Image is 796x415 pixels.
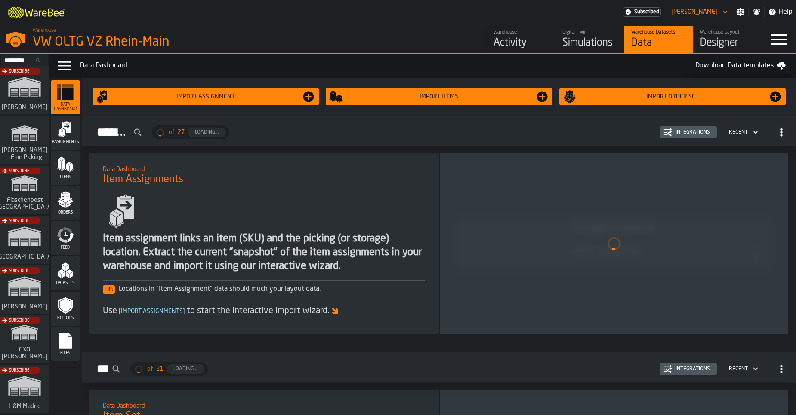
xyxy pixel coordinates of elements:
[0,315,49,365] a: link-to-/wh/i/baca6aa3-d1fc-43c0-a604-2a1c9d5db74d/simulations
[96,160,432,191] div: title-Item Assignments
[33,34,265,50] div: VW OLTG VZ Rhein-Main
[188,128,226,137] button: button-Loading...
[170,366,201,372] div: Loading...
[671,9,717,15] div: DropdownMenuValue-Sebastian Petruch Petruch
[668,7,729,17] div: DropdownMenuValue-Sebastian Petruch Petruch
[51,245,80,250] span: Feed
[117,308,187,314] span: Import Assignments
[733,8,748,16] label: button-toggle-Settings
[494,36,548,50] div: Activity
[562,36,617,50] div: Simulations
[9,69,29,74] span: Subscribe
[82,116,796,146] h2: button-Assignments
[762,26,796,53] label: button-toggle-Menu
[167,364,204,374] button: button-Loading...
[562,29,617,35] div: Digital Twin
[51,327,80,361] li: menu Files
[9,169,29,174] span: Subscribe
[51,151,80,185] li: menu Items
[51,281,80,285] span: Datasets
[103,232,426,273] div: Item assignment links an item (SKU) and the picking (or storage) location. Extract the current "s...
[494,29,548,35] div: Warehouse
[623,7,661,17] a: link-to-/wh/i/44979e6c-6f66-405e-9874-c1e29f02a54a/settings/billing
[672,129,713,135] div: Integrations
[0,66,49,116] a: link-to-/wh/i/72fe6713-8242-4c3c-8adf-5d67388ea6d5/simulations
[700,36,755,50] div: Designer
[51,256,80,291] li: menu Datasets
[700,29,755,35] div: Warehouse Layout
[51,140,80,144] span: Assignments
[9,269,29,273] span: Subscribe
[183,308,185,314] span: ]
[634,9,659,15] span: Subscribed
[51,351,80,356] span: Files
[51,102,80,112] span: Data Dashboard
[147,366,153,372] span: of
[326,88,552,105] button: button-Import Items
[555,26,624,53] a: link-to-/wh/i/44979e6c-6f66-405e-9874-c1e29f02a54a/simulations
[440,153,788,334] div: ItemListCard-
[688,57,793,74] a: Download Data templates
[577,93,769,100] div: Import Order Set
[9,368,29,373] span: Subscribe
[486,26,555,53] a: link-to-/wh/i/44979e6c-6f66-405e-9874-c1e29f02a54a/feed/
[103,305,426,317] div: Use to start the interactive import wizard.
[729,366,748,372] div: DropdownMenuValue-4
[660,363,717,375] button: button-Integrations
[51,175,80,180] span: Items
[631,29,686,35] div: Warehouse Datasets
[103,401,426,409] h2: Sub Title
[33,27,56,34] span: Warehouse
[559,88,786,105] button: button-Import Order Set
[103,164,426,173] h2: Sub Title
[0,216,49,265] a: link-to-/wh/i/b5402f52-ce28-4f27-b3d4-5c6d76174849/simulations
[765,7,796,17] label: button-toggle-Help
[9,219,29,223] span: Subscribe
[631,36,686,50] div: Data
[693,26,762,53] a: link-to-/wh/i/44979e6c-6f66-405e-9874-c1e29f02a54a/designer
[51,186,80,220] li: menu Orders
[51,116,80,150] li: menu Assignments
[52,57,77,74] label: button-toggle-Data Menu
[343,93,535,100] div: Import Items
[127,362,211,376] div: ButtonLoadMore-Loading...-Prev-First-Last
[0,116,49,166] a: link-to-/wh/i/48cbecf7-1ea2-4bc9-a439-03d5b66e1a58/simulations
[191,129,222,135] div: Loading...
[624,26,693,53] a: link-to-/wh/i/44979e6c-6f66-405e-9874-c1e29f02a54a/data
[103,285,115,294] span: Tip:
[103,284,426,294] div: Locations in "Item Assignment" data should much your layout data.
[778,7,793,17] span: Help
[89,153,439,334] div: ItemListCard-
[749,8,764,16] label: button-toggle-Notifications
[725,364,760,374] div: DropdownMenuValue-4
[119,308,121,314] span: [
[156,366,163,372] span: 21
[51,80,80,115] li: menu Data Dashboard
[148,125,233,139] div: ButtonLoadMore-Loading...-Prev-First-Last
[0,265,49,315] a: link-to-/wh/i/1653e8cc-126b-480f-9c47-e01e76aa4a88/simulations
[93,88,319,105] button: button-Import assignment
[178,129,185,136] span: 27
[80,61,688,71] div: Data Dashboard
[729,129,748,135] div: DropdownMenuValue-4
[623,7,661,17] div: Menu Subscription
[660,126,717,138] button: button-Integrations
[110,93,302,100] div: Import assignment
[51,210,80,215] span: Orders
[9,318,29,323] span: Subscribe
[51,221,80,256] li: menu Feed
[725,127,760,137] div: DropdownMenuValue-4
[169,129,174,136] span: of
[0,365,49,415] a: link-to-/wh/i/0438fb8c-4a97-4a5b-bcc6-2889b6922db0/simulations
[51,292,80,326] li: menu Policies
[103,173,183,186] span: Item Assignments
[0,166,49,216] a: link-to-/wh/i/a0d9589e-ccad-4b62-b3a5-e9442830ef7e/simulations
[672,366,713,372] div: Integrations
[51,316,80,320] span: Policies
[82,352,796,383] h2: button-Items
